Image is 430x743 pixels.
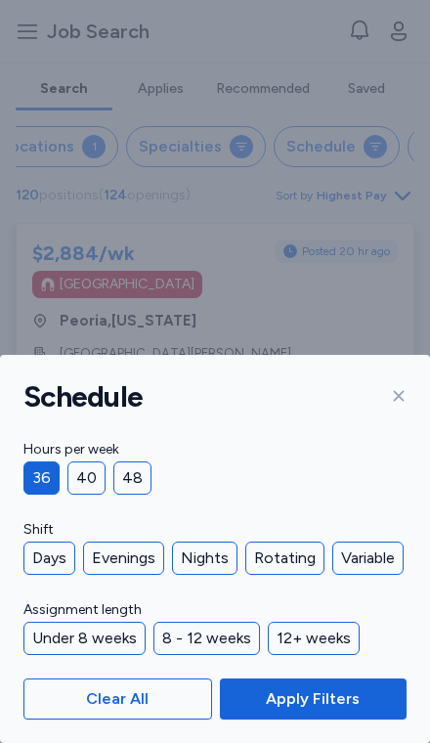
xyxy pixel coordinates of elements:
button: Clear All [23,678,212,720]
div: 12+ weeks [268,622,360,655]
label: Hours per week [23,438,407,461]
div: Variable [332,542,404,575]
div: 48 [113,461,151,495]
span: Clear All [86,687,149,711]
label: Assignment length [23,598,407,622]
div: Rotating [245,542,324,575]
div: 36 [23,461,60,495]
div: 40 [67,461,106,495]
label: Shift [23,518,407,542]
div: Evenings [83,542,164,575]
span: Apply Filters [266,687,360,711]
div: Under 8 weeks [23,622,146,655]
div: 8 - 12 weeks [153,622,260,655]
h1: Schedule [23,378,143,415]
button: Apply Filters [220,678,407,720]
div: Nights [172,542,237,575]
div: Days [23,542,75,575]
